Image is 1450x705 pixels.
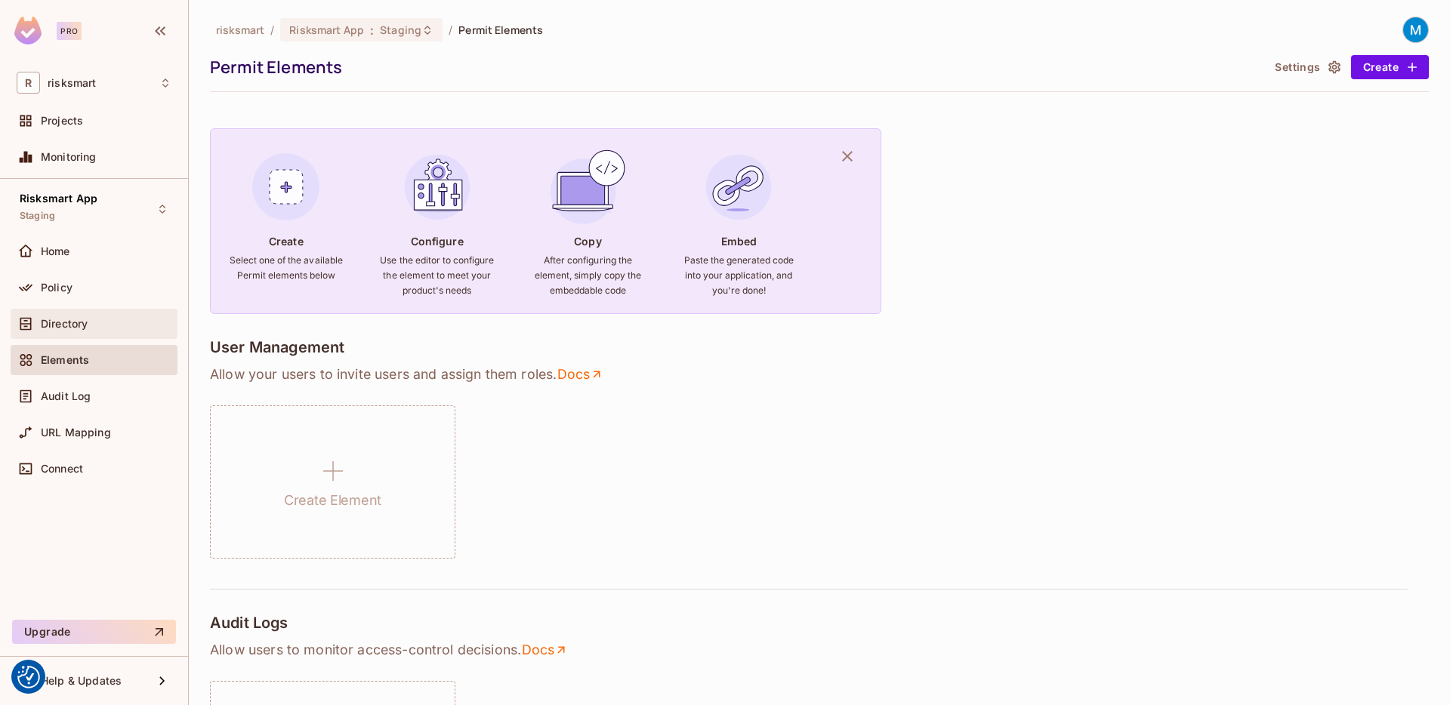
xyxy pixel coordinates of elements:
h1: Create Element [284,489,381,512]
button: Consent Preferences [17,666,40,688]
span: Elements [41,354,89,366]
span: the active workspace [216,23,264,37]
span: Policy [41,282,72,294]
img: Matt Rudd [1403,17,1428,42]
img: Revisit consent button [17,666,40,688]
li: / [270,23,274,37]
h4: Copy [574,234,601,248]
span: Permit Elements [458,23,543,37]
img: Create Element [245,146,327,228]
span: Directory [41,318,88,330]
span: Risksmart App [289,23,364,37]
span: Staging [380,23,421,37]
img: Configure Element [396,146,478,228]
h4: Configure [411,234,464,248]
span: Monitoring [41,151,97,163]
a: Docs [557,365,604,383]
h4: Embed [721,234,757,248]
span: Workspace: risksmart [48,77,96,89]
button: Settings [1269,55,1344,79]
h6: After configuring the element, simply copy the embeddable code [530,253,645,298]
button: Create [1351,55,1429,79]
h6: Use the editor to configure the element to meet your product's needs [380,253,495,298]
div: Pro [57,22,82,40]
h6: Select one of the available Permit elements below [229,253,344,283]
p: Allow users to monitor access-control decisions . [210,641,1429,659]
span: URL Mapping [41,426,111,439]
span: R [17,72,40,94]
h4: User Management [210,338,344,356]
h4: Create [269,234,304,248]
span: Projects [41,115,83,127]
h4: Audit Logs [210,614,288,632]
span: Home [41,245,70,257]
p: Allow your users to invite users and assign them roles . [210,365,1429,383]
img: Embed Element [698,146,779,228]
button: Upgrade [12,620,176,644]
span: Audit Log [41,390,91,402]
span: Staging [20,210,55,222]
li: / [449,23,452,37]
span: Help & Updates [41,675,122,687]
a: Docs [521,641,569,659]
div: Permit Elements [210,56,1261,79]
h6: Paste the generated code into your application, and you're done! [681,253,796,298]
span: Connect [41,463,83,475]
img: SReyMgAAAABJRU5ErkJggg== [14,17,42,45]
span: Risksmart App [20,192,97,205]
img: Copy Element [547,146,628,228]
span: : [369,24,375,36]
